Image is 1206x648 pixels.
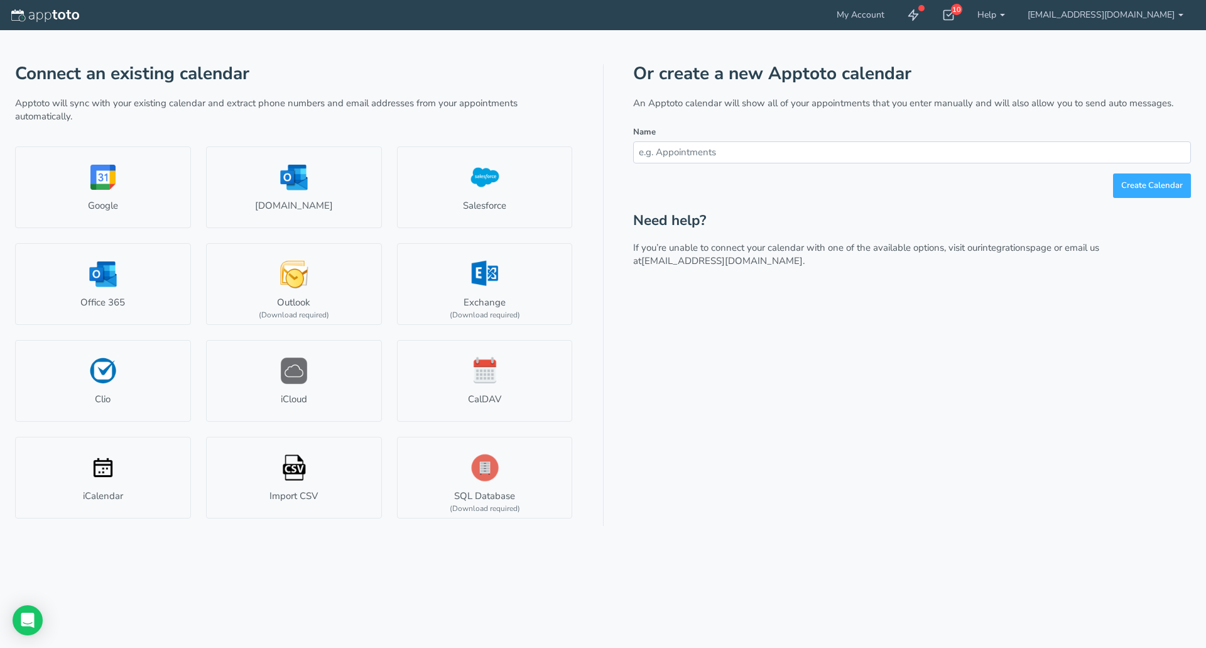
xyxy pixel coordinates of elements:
a: Import CSV [206,437,382,519]
label: Name [633,126,656,138]
a: Salesforce [397,146,573,228]
a: iCloud [206,340,382,422]
h1: Connect an existing calendar [15,64,573,84]
div: (Download required) [450,310,520,321]
div: Open Intercom Messenger [13,605,43,635]
a: Google [15,146,191,228]
p: If you’re unable to connect your calendar with one of the available options, visit our page or em... [633,241,1191,268]
a: [EMAIL_ADDRESS][DOMAIN_NAME]. [641,255,805,267]
a: Outlook [206,243,382,325]
a: iCalendar [15,437,191,519]
p: An Apptoto calendar will show all of your appointments that you enter manually and will also allo... [633,97,1191,110]
h2: Need help? [633,213,1191,229]
input: e.g. Appointments [633,141,1191,163]
a: integrations [981,241,1030,254]
button: Create Calendar [1113,173,1191,198]
div: (Download required) [259,310,329,321]
a: Exchange [397,243,573,325]
a: Office 365 [15,243,191,325]
div: 10 [951,4,962,15]
a: Clio [15,340,191,422]
a: SQL Database [397,437,573,519]
img: logo-apptoto--white.svg [11,9,79,22]
p: Apptoto will sync with your existing calendar and extract phone numbers and email addresses from ... [15,97,573,124]
div: (Download required) [450,503,520,514]
a: CalDAV [397,340,573,422]
a: [DOMAIN_NAME] [206,146,382,228]
h1: Or create a new Apptoto calendar [633,64,1191,84]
